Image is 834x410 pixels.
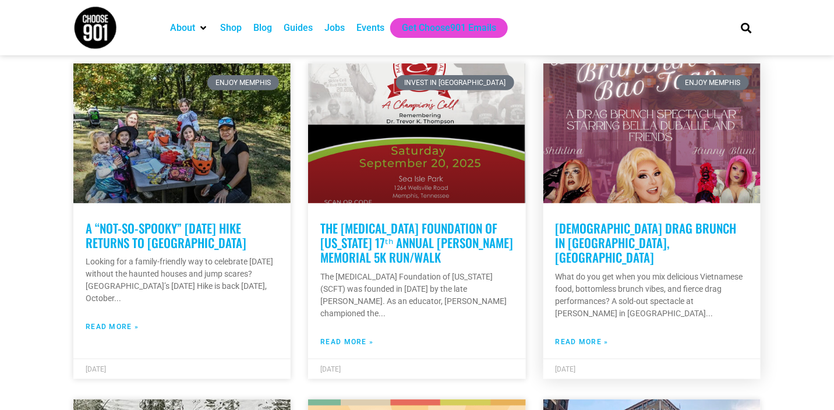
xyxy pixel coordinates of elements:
[253,21,272,35] a: Blog
[402,21,496,35] a: Get Choose901 Emails
[320,271,513,320] p: The [MEDICAL_DATA] Foundation of [US_STATE] (SCFT) was founded in [DATE] by the late [PERSON_NAME...
[164,18,214,38] div: About
[170,21,195,35] a: About
[284,21,313,35] a: Guides
[677,75,749,90] div: Enjoy Memphis
[320,337,373,347] a: Read more about The Sickle Cell Foundation of Tennessee 17ᵗʰ Annual Mark Walden Memorial 5K Run/Walk
[164,18,721,38] nav: Main nav
[356,21,384,35] a: Events
[556,219,737,266] a: [DEMOGRAPHIC_DATA] Drag Brunch in [GEOGRAPHIC_DATA], [GEOGRAPHIC_DATA]
[207,75,280,90] div: Enjoy Memphis
[396,75,514,90] div: Invest in [GEOGRAPHIC_DATA]
[556,337,609,347] a: Read more about Vietnamese Drag Brunch in Memphis, TN
[556,271,748,320] p: What do you get when you mix delicious Vietnamese food, bottomless brunch vibes, and fierce drag ...
[86,219,246,252] a: A “Not-So-Spooky” [DATE] Hike Returns to [GEOGRAPHIC_DATA]
[86,256,278,305] p: Looking for a family-friendly way to celebrate [DATE] without the haunted houses and jump scares?...
[86,321,139,332] a: Read more about A “Not-So-Spooky” Halloween Hike Returns to Memphis Botanic Garden
[556,365,576,373] span: [DATE]
[320,219,513,266] a: The [MEDICAL_DATA] Foundation of [US_STATE] 17ᵗʰ Annual [PERSON_NAME] Memorial 5K Run/Walk
[324,21,345,35] a: Jobs
[320,365,341,373] span: [DATE]
[737,18,756,37] div: Search
[220,21,242,35] a: Shop
[86,365,106,373] span: [DATE]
